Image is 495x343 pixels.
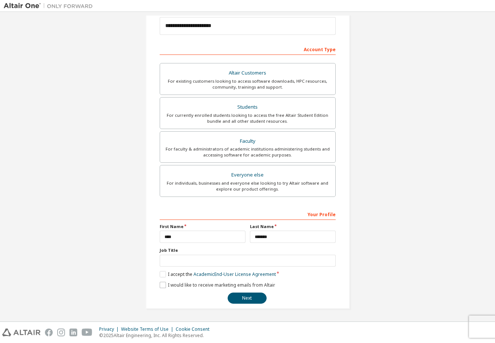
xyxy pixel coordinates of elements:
[121,326,176,332] div: Website Terms of Use
[160,282,275,288] label: I would like to receive marketing emails from Altair
[45,329,53,336] img: facebook.svg
[160,208,336,220] div: Your Profile
[165,136,331,146] div: Faculty
[176,326,214,332] div: Cookie Consent
[2,329,40,336] img: altair_logo.svg
[165,68,331,78] div: Altair Customers
[165,78,331,90] div: For existing customers looking to access software downloads, HPC resources, community, trainings ...
[160,247,336,253] label: Job Title
[160,271,276,277] label: I accept the
[165,170,331,180] div: Everyone else
[193,271,276,277] a: Academic End-User License Agreement
[82,329,92,336] img: youtube.svg
[160,43,336,55] div: Account Type
[250,224,336,230] label: Last Name
[165,180,331,192] div: For individuals, businesses and everyone else looking to try Altair software and explore our prod...
[165,146,331,158] div: For faculty & administrators of academic institutions administering students and accessing softwa...
[99,332,214,339] p: © 2025 Altair Engineering, Inc. All Rights Reserved.
[165,112,331,124] div: For currently enrolled students looking to access the free Altair Student Edition bundle and all ...
[57,329,65,336] img: instagram.svg
[228,293,267,304] button: Next
[4,2,97,10] img: Altair One
[165,102,331,112] div: Students
[69,329,77,336] img: linkedin.svg
[160,224,245,230] label: First Name
[99,326,121,332] div: Privacy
